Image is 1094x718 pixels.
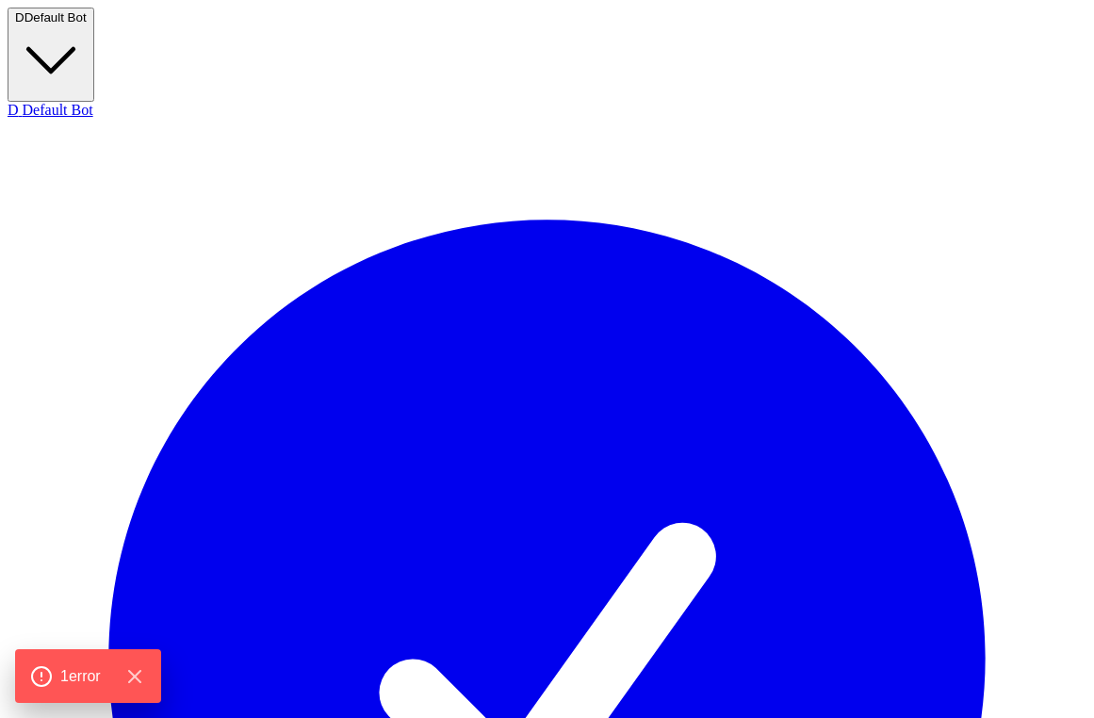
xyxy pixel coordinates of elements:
[8,102,1086,119] div: Default Bot
[8,102,19,118] span: D
[8,8,94,102] button: DDefault Bot
[15,10,24,24] span: D
[24,10,87,24] span: Default Bot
